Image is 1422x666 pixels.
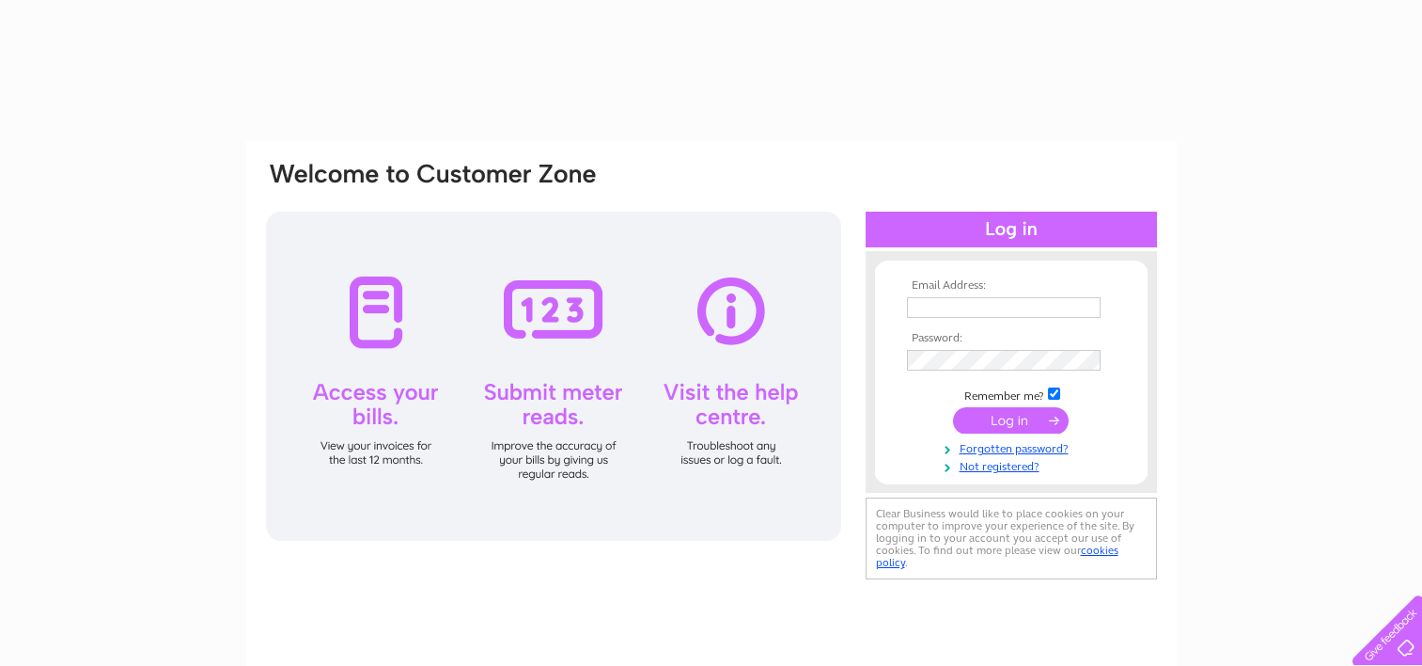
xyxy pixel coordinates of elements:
[902,385,1120,404] td: Remember me?
[866,498,1157,579] div: Clear Business would like to place cookies on your computer to improve your experience of the sit...
[907,456,1120,474] a: Not registered?
[907,438,1120,456] a: Forgotten password?
[902,332,1120,345] th: Password:
[876,544,1118,569] a: cookies policy
[902,279,1120,293] th: Email Address:
[953,407,1069,434] input: Submit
